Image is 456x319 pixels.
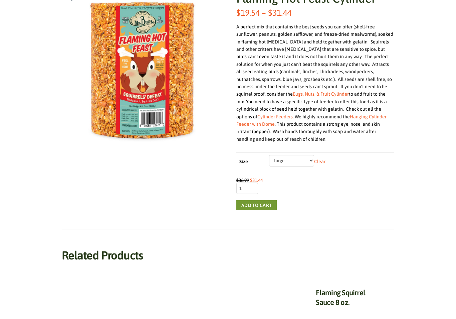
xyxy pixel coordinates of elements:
a: Clear options [314,159,325,165]
bdi: 31.44 [250,178,263,183]
a: Cylinder Feeders [257,114,293,120]
bdi: 31.44 [268,8,291,18]
span: $ [236,178,239,183]
bdi: 19.54 [236,8,260,18]
bdi: 36.99 [236,178,249,183]
input: Product quantity [236,183,258,194]
a: Flaming Squirrel Sauce 8 oz. [316,289,365,307]
a: Bugs, Nuts, & Fruit Cylinder [293,92,349,97]
label: Size [239,158,263,166]
button: Add to cart [236,201,277,211]
span: $ [268,8,272,18]
h2: Related products [62,248,395,262]
span: – [262,8,266,18]
a: Hanging Cylinder Feeder with Dome [236,114,387,127]
span: $ [236,8,241,18]
span: $ [250,178,252,183]
div: A perfect mix that contains the best seeds you can offer (shell-free sunflower, peanuts, golden s... [236,23,394,143]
